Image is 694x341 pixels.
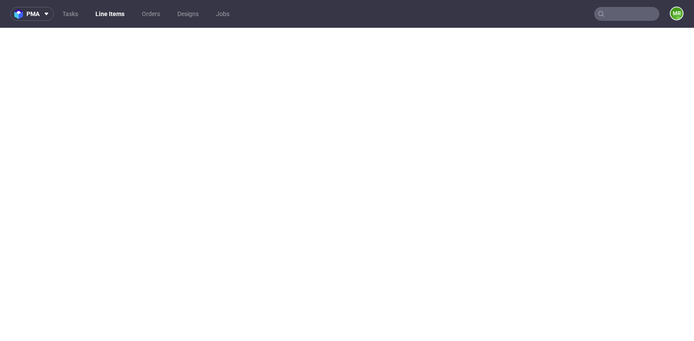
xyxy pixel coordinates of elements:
[211,7,235,21] a: Jobs
[57,7,83,21] a: Tasks
[90,7,130,21] a: Line Items
[671,7,683,20] figcaption: MR
[10,7,54,21] button: pma
[172,7,204,21] a: Designs
[26,11,39,17] span: pma
[14,9,26,19] img: logo
[137,7,165,21] a: Orders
